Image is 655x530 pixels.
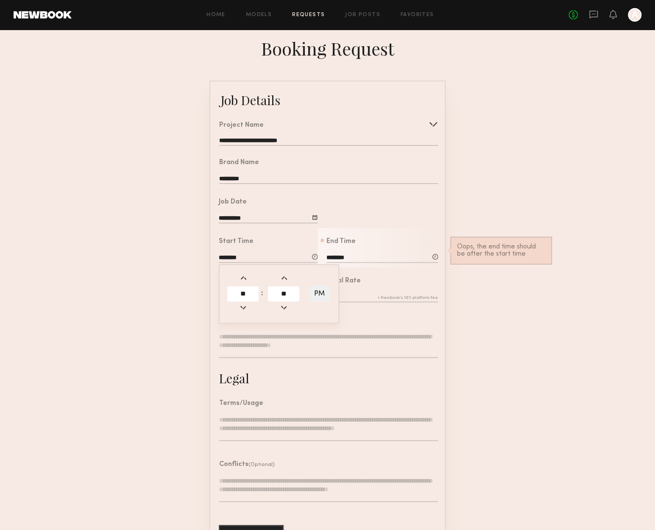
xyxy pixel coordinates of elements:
[219,122,264,129] div: Project Name
[345,12,380,18] a: Job Posts
[326,278,361,285] div: Total Rate
[219,159,259,166] div: Brand Name
[206,12,226,18] a: Home
[248,462,275,467] span: (Optional)
[219,199,247,206] div: Job Date
[309,286,330,302] button: PM
[401,12,434,18] a: Favorites
[261,285,267,302] td: :
[246,12,272,18] a: Models
[292,12,325,18] a: Requests
[457,243,545,258] div: Oops, the end time should be after the start time
[628,8,641,22] a: A
[326,238,356,245] div: End Time
[219,400,263,407] div: Terms/Usage
[219,238,254,245] div: Start Time
[261,36,394,60] div: Booking Request
[219,461,275,468] header: Conflicts
[220,92,280,109] div: Job Details
[219,370,249,387] div: Legal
